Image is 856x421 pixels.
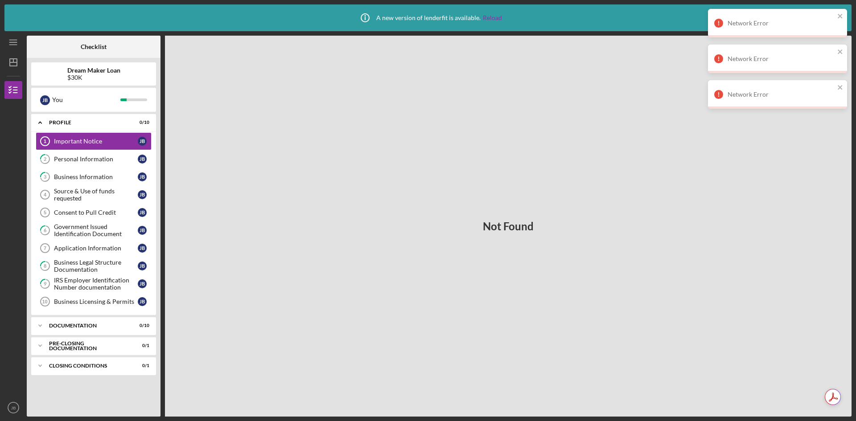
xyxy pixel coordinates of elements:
tspan: 9 [44,281,47,287]
div: Personal Information [54,155,138,163]
tspan: 1 [44,139,46,144]
div: J B [138,155,147,163]
b: Checklist [81,43,107,50]
a: 3Business InformationJB [36,168,152,186]
div: J B [138,262,147,270]
div: You [52,92,120,107]
a: 5Consent to Pull CreditJB [36,204,152,221]
div: Network Error [728,91,835,98]
div: J B [138,137,147,146]
div: 0 / 10 [133,120,149,125]
div: J B [138,244,147,253]
button: close [837,84,844,92]
div: J B [138,172,147,181]
div: Business Legal Structure Documentation [54,259,138,273]
b: Dream Maker Loan [67,67,120,74]
div: Closing Conditions [49,363,127,368]
div: IRS Employer Identification Number documentation [54,277,138,291]
div: $30K [67,74,120,81]
a: 7Application InformationJB [36,239,152,257]
div: J B [138,226,147,235]
button: close [837,12,844,21]
a: 8Business Legal Structure DocumentationJB [36,257,152,275]
div: J B [138,190,147,199]
div: 0 / 10 [133,323,149,328]
div: J B [138,297,147,306]
tspan: 7 [44,245,46,251]
a: Reload [483,14,502,21]
div: Network Error [728,20,835,27]
div: 0 / 1 [133,343,149,348]
div: A new version of lenderfit is available. [354,7,502,29]
tspan: 5 [44,210,46,215]
button: close [837,48,844,57]
div: Pre-Closing Documentation [49,341,127,351]
div: Consent to Pull Credit [54,209,138,216]
tspan: 10 [42,299,47,304]
div: Important Notice [54,138,138,145]
div: Profile [49,120,127,125]
a: 4Source & Use of funds requestedJB [36,186,152,204]
text: JB [11,405,16,410]
tspan: 2 [44,156,46,162]
tspan: 6 [44,228,47,233]
a: 10Business Licensing & PermitsJB [36,293,152,311]
button: JB [4,399,22,417]
div: 0 / 1 [133,363,149,368]
div: Business Information [54,173,138,180]
div: Government Issued Identification Document [54,223,138,237]
a: 1Important NoticeJB [36,132,152,150]
h3: Not Found [483,220,534,233]
a: 9IRS Employer Identification Number documentationJB [36,275,152,293]
tspan: 3 [44,174,46,180]
div: Documentation [49,323,127,328]
a: 6Government Issued Identification DocumentJB [36,221,152,239]
div: Network Error [728,55,835,62]
div: Business Licensing & Permits [54,298,138,305]
div: J B [40,95,50,105]
tspan: 4 [44,192,47,197]
div: J B [138,208,147,217]
tspan: 8 [44,263,46,269]
div: Source & Use of funds requested [54,188,138,202]
a: 2Personal InformationJB [36,150,152,168]
div: J B [138,279,147,288]
div: Application Information [54,245,138,252]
